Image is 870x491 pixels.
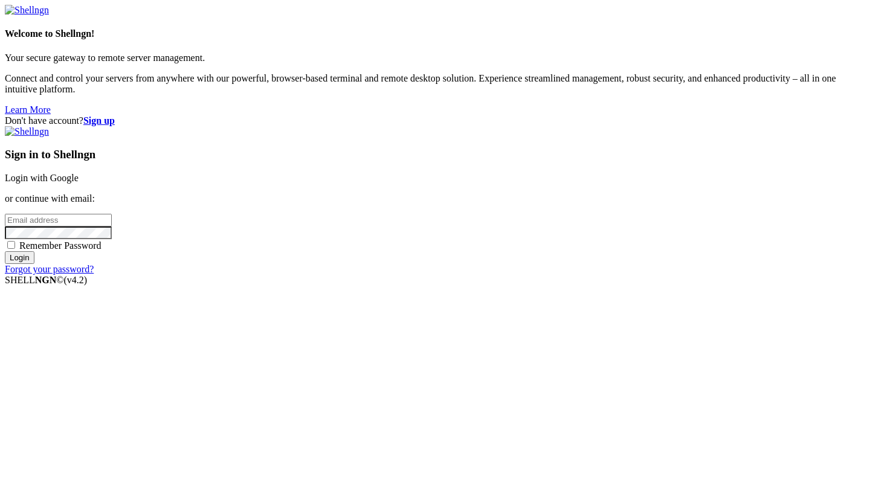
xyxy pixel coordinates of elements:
h3: Sign in to Shellngn [5,148,865,161]
input: Email address [5,214,112,226]
p: Your secure gateway to remote server management. [5,53,865,63]
span: Remember Password [19,240,101,251]
a: Login with Google [5,173,79,183]
input: Remember Password [7,241,15,249]
b: NGN [35,275,57,285]
img: Shellngn [5,126,49,137]
span: 4.2.0 [64,275,88,285]
h4: Welcome to Shellngn! [5,28,865,39]
a: Sign up [83,115,115,126]
span: SHELL © [5,275,87,285]
a: Learn More [5,104,51,115]
input: Login [5,251,34,264]
img: Shellngn [5,5,49,16]
div: Don't have account? [5,115,865,126]
p: Connect and control your servers from anywhere with our powerful, browser-based terminal and remo... [5,73,865,95]
a: Forgot your password? [5,264,94,274]
p: or continue with email: [5,193,865,204]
